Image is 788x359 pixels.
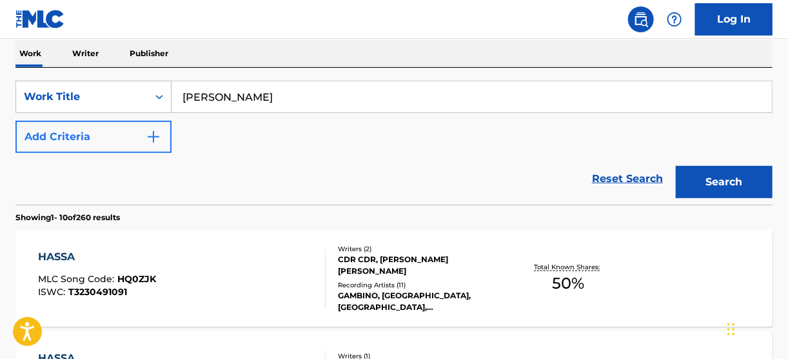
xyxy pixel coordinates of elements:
[15,121,172,153] button: Add Criteria
[15,40,45,67] p: Work
[633,12,649,27] img: search
[338,244,506,254] div: Writers ( 2 )
[68,286,127,298] span: T3230491091
[15,10,65,28] img: MLC Logo
[695,3,773,36] a: Log In
[727,310,735,349] div: Drag
[24,89,140,105] div: Work Title
[15,212,120,223] p: Showing 1 - 10 of 260 results
[15,230,773,327] a: HASSAMLC Song Code:HQ0ZJKISWC:T3230491091Writers (2)CDR CDR, [PERSON_NAME] [PERSON_NAME]Recording...
[534,262,603,272] p: Total Known Shares:
[553,272,585,295] span: 50 %
[662,6,687,32] div: Help
[68,40,103,67] p: Writer
[724,297,788,359] iframe: Chat Widget
[338,280,506,290] div: Recording Artists ( 11 )
[338,290,506,313] div: GAMBINO, [GEOGRAPHIC_DATA], [GEOGRAPHIC_DATA], [GEOGRAPHIC_DATA], [GEOGRAPHIC_DATA]
[338,254,506,277] div: CDR CDR, [PERSON_NAME] [PERSON_NAME]
[15,81,773,205] form: Search Form
[146,129,161,145] img: 9d2ae6d4665cec9f34b9.svg
[628,6,654,32] a: Public Search
[676,166,773,198] button: Search
[38,286,68,298] span: ISWC :
[38,273,117,285] span: MLC Song Code :
[38,249,156,265] div: HASSA
[117,273,156,285] span: HQ0ZJK
[126,40,172,67] p: Publisher
[667,12,682,27] img: help
[586,165,669,193] a: Reset Search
